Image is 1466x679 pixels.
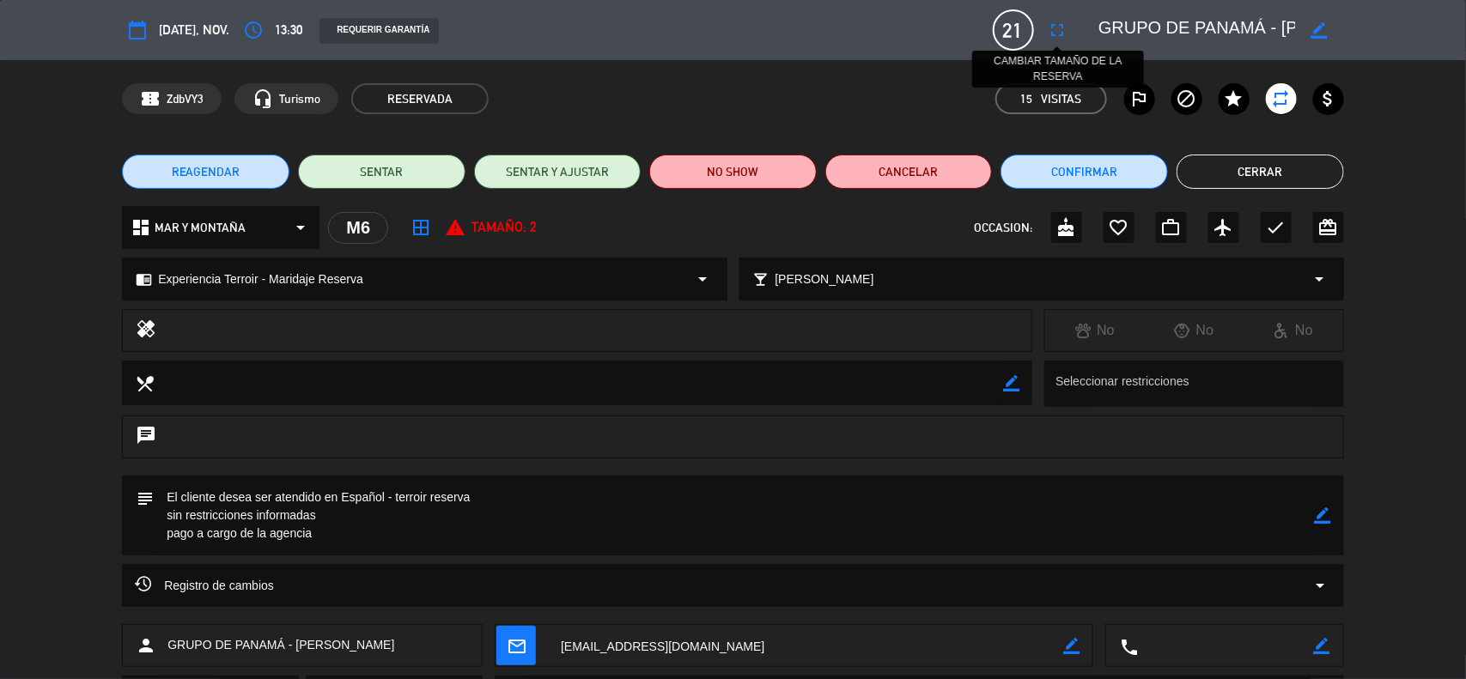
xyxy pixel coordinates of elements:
span: confirmation_number [140,88,161,109]
span: REAGENDAR [172,163,240,181]
i: arrow_drop_down [693,269,714,289]
i: headset_mic [252,88,273,109]
span: Experiencia Terroir - Maridaje Reserva [158,270,363,289]
i: person [136,635,156,656]
span: [PERSON_NAME] [776,270,874,289]
button: calendar_today [122,15,153,45]
i: border_color [1315,507,1331,524]
button: Confirmar [1001,155,1168,189]
i: arrow_drop_down [1311,575,1331,596]
i: subject [135,488,154,507]
i: local_bar [753,271,769,288]
span: MAR Y MONTAÑA [155,218,246,238]
i: access_time [243,20,264,40]
span: GRUPO DE PANAMÁ - [PERSON_NAME] [167,635,394,655]
div: M6 [328,212,388,244]
em: Visitas [1041,89,1081,109]
div: No [1145,319,1244,342]
i: local_phone [1119,637,1138,656]
i: outlined_flag [1129,88,1150,109]
button: NO SHOW [649,155,817,189]
button: access_time [238,15,269,45]
i: repeat [1271,88,1292,109]
span: OCCASION: [975,218,1033,238]
span: RESERVADA [351,83,489,114]
i: border_all [411,217,431,238]
i: attach_money [1318,88,1339,109]
i: dashboard [131,217,151,238]
div: CAMBIAR TAMAÑO DE LA RESERVA [972,51,1144,88]
i: border_color [1314,638,1330,654]
i: calendar_today [127,20,148,40]
i: chrome_reader_mode [136,271,152,288]
span: Turismo [279,89,320,109]
button: fullscreen [1043,15,1074,45]
button: Cancelar [825,155,993,189]
i: favorite_border [1109,217,1129,238]
i: airplanemode_active [1214,217,1234,238]
span: 15 [1020,89,1032,109]
div: REQUERIR GARANTÍA [319,18,438,44]
i: report_problem [445,217,465,238]
span: [DATE], nov. [159,19,229,40]
i: check [1266,217,1287,238]
i: fullscreen [1048,20,1068,40]
button: Cerrar [1177,155,1344,189]
i: mail_outline [507,636,526,655]
span: ZdbVY3 [167,89,204,109]
span: Registro de cambios [135,575,274,596]
div: No [1045,319,1145,342]
i: border_color [1311,22,1328,39]
span: 13:30 [275,19,302,40]
i: arrow_drop_down [1310,269,1330,289]
button: SENTAR Y AJUSTAR [474,155,642,189]
i: star [1224,88,1244,109]
i: local_dining [135,373,154,392]
i: cake [1056,217,1077,238]
i: border_color [1003,375,1019,391]
div: No [1244,319,1343,342]
i: border_color [1063,638,1080,654]
span: 21 [993,9,1034,51]
i: work_outline [1161,217,1182,238]
div: Tamaño: 2 [445,216,537,239]
i: block [1177,88,1197,109]
i: arrow_drop_down [290,217,311,238]
i: card_giftcard [1318,217,1339,238]
i: healing [136,318,156,343]
button: SENTAR [298,155,465,189]
button: REAGENDAR [122,155,289,189]
i: chat [136,425,156,449]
